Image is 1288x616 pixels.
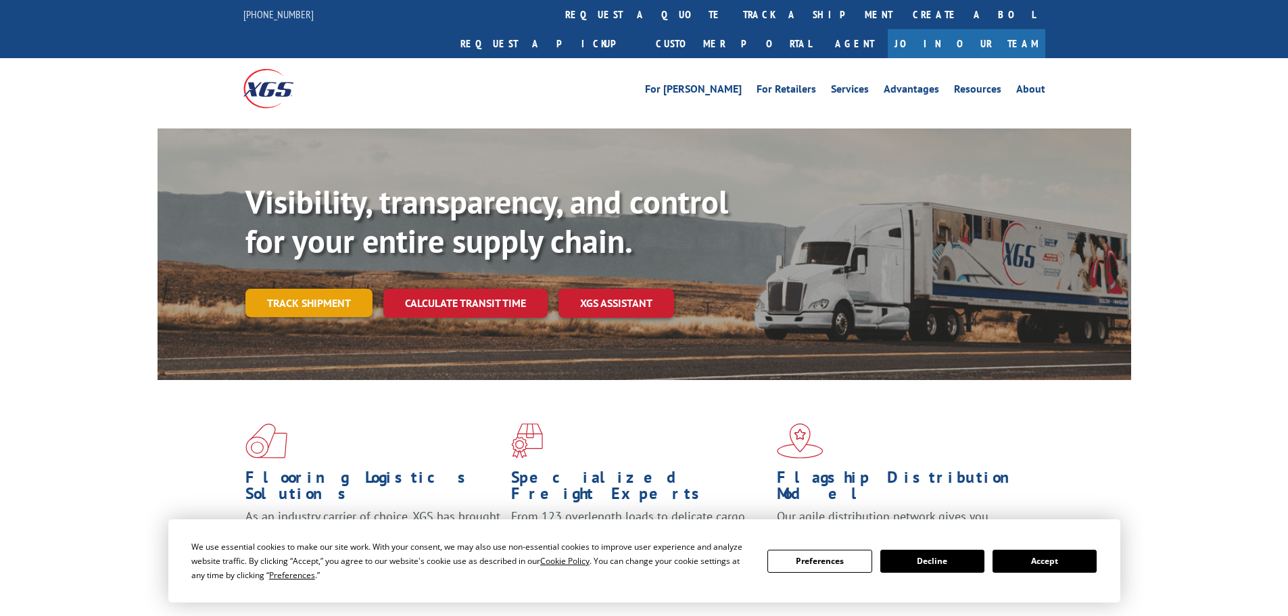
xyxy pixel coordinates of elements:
[767,550,872,573] button: Preferences
[777,469,1032,508] h1: Flagship Distribution Model
[245,423,287,458] img: xgs-icon-total-supply-chain-intelligence-red
[245,469,501,508] h1: Flooring Logistics Solutions
[511,508,767,569] p: From 123 overlength loads to delicate cargo, our experienced staff knows the best way to move you...
[191,540,751,582] div: We use essential cookies to make our site work. With your consent, we may also use non-essential ...
[450,29,646,58] a: Request a pickup
[269,569,315,581] span: Preferences
[383,289,548,318] a: Calculate transit time
[757,84,816,99] a: For Retailers
[245,508,500,556] span: As an industry carrier of choice, XGS has brought innovation and dedication to flooring logistics...
[884,84,939,99] a: Advantages
[168,519,1120,602] div: Cookie Consent Prompt
[777,423,824,458] img: xgs-icon-flagship-distribution-model-red
[645,84,742,99] a: For [PERSON_NAME]
[888,29,1045,58] a: Join Our Team
[880,550,984,573] button: Decline
[540,555,590,567] span: Cookie Policy
[821,29,888,58] a: Agent
[511,423,543,458] img: xgs-icon-focused-on-flooring-red
[993,550,1097,573] button: Accept
[245,289,373,317] a: Track shipment
[1016,84,1045,99] a: About
[646,29,821,58] a: Customer Portal
[558,289,674,318] a: XGS ASSISTANT
[954,84,1001,99] a: Resources
[243,7,314,21] a: [PHONE_NUMBER]
[831,84,869,99] a: Services
[245,181,728,262] b: Visibility, transparency, and control for your entire supply chain.
[511,469,767,508] h1: Specialized Freight Experts
[777,508,1026,540] span: Our agile distribution network gives you nationwide inventory management on demand.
